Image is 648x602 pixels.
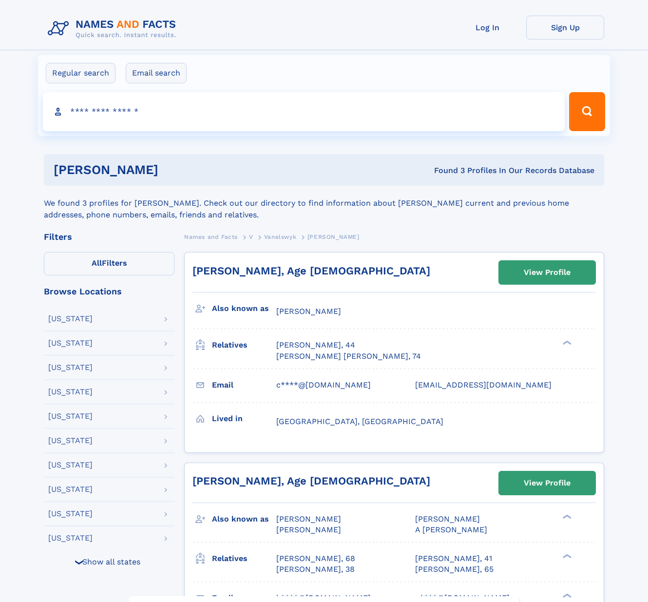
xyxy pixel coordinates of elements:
a: View Profile [499,261,595,284]
h3: Relatives [212,550,276,567]
span: [PERSON_NAME] [415,514,480,524]
div: View Profile [524,261,571,284]
img: Logo Names and Facts [44,16,184,42]
div: [US_STATE] [48,485,93,493]
a: [PERSON_NAME], Age [DEMOGRAPHIC_DATA] [192,265,430,277]
a: [PERSON_NAME], 65 [415,564,494,575]
a: [PERSON_NAME] [PERSON_NAME], 74 [276,351,421,362]
span: All [92,258,102,268]
span: A [PERSON_NAME] [415,525,487,534]
a: [PERSON_NAME], Age [DEMOGRAPHIC_DATA] [192,475,430,487]
label: Email search [126,63,187,83]
div: Found 3 Profiles In Our Records Database [296,165,594,176]
h3: Relatives [212,337,276,353]
span: [PERSON_NAME] [276,307,341,316]
a: Log In [448,16,526,39]
div: Filters [44,233,174,241]
h3: Also known as [212,511,276,527]
a: [PERSON_NAME], 38 [276,564,355,575]
div: ❯ [560,340,572,346]
div: [US_STATE] [48,315,93,323]
span: [GEOGRAPHIC_DATA], [GEOGRAPHIC_DATA] [276,417,443,426]
button: Search Button [569,92,605,131]
label: Filters [44,252,174,275]
a: [PERSON_NAME], 68 [276,553,355,564]
div: ❯ [560,593,572,599]
a: [PERSON_NAME], 44 [276,340,355,350]
a: View Profile [499,471,595,495]
span: Vanelswyk [264,233,296,240]
span: [PERSON_NAME] [307,233,360,240]
div: ❯ [560,553,572,560]
input: search input [43,92,565,131]
div: [US_STATE] [48,364,93,371]
div: [US_STATE] [48,412,93,420]
span: V [249,233,253,240]
h3: Lived in [212,410,276,427]
div: [US_STATE] [48,388,93,396]
div: [US_STATE] [48,534,93,542]
h1: [PERSON_NAME] [54,164,296,176]
div: View Profile [524,472,571,494]
div: [US_STATE] [48,461,93,469]
a: Sign Up [526,16,604,39]
div: [US_STATE] [48,339,93,347]
div: Browse Locations [44,287,174,296]
a: Vanelswyk [264,231,296,243]
a: [PERSON_NAME], 41 [415,553,492,564]
div: [US_STATE] [48,510,93,518]
a: V [249,231,253,243]
h3: Email [212,377,276,393]
div: [US_STATE] [48,437,93,445]
span: [PERSON_NAME] [276,525,341,534]
label: Regular search [46,63,115,83]
div: Show all states [44,550,174,573]
span: [PERSON_NAME] [276,514,341,524]
span: [EMAIL_ADDRESS][DOMAIN_NAME] [415,380,552,389]
h3: Also known as [212,300,276,317]
div: We found 3 profiles for [PERSON_NAME]. Check out our directory to find information about [PERSON_... [44,186,604,221]
a: Names and Facts [184,231,238,243]
div: ❯ [74,559,85,565]
div: ❯ [560,514,572,520]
